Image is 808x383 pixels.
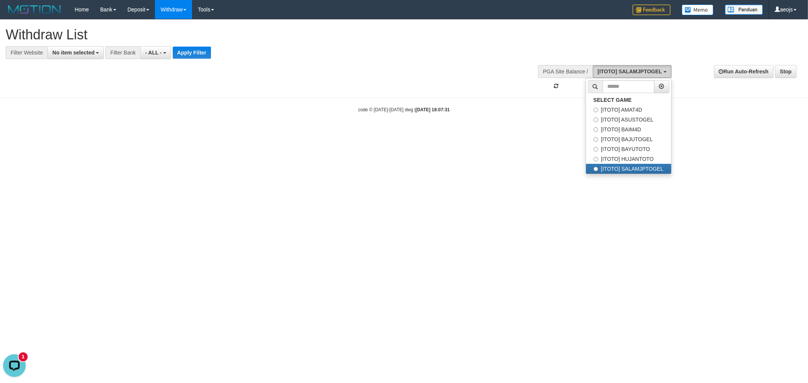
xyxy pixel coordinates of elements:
label: [ITOTO] BAJUTOGEL [586,134,671,144]
b: SELECT GAME [594,97,632,103]
img: Feedback.jpg [633,5,670,15]
img: Button%20Memo.svg [682,5,714,15]
label: [ITOTO] HUJANTOTO [586,154,671,164]
label: [ITOTO] SALAMJPTOGEL [586,164,671,174]
input: [ITOTO] ASUSTOGEL [594,117,599,122]
strong: [DATE] 18:07:31 [416,107,450,112]
span: [ITOTO] SALAMJPTOGEL [598,69,662,75]
input: [ITOTO] BAIM4D [594,127,599,132]
small: code © [DATE]-[DATE] dwg | [358,107,450,112]
button: Apply Filter [173,47,211,59]
input: [ITOTO] BAJUTOGEL [594,137,599,142]
div: Filter Bank [105,46,140,59]
input: [ITOTO] SALAMJPTOGEL [594,167,599,171]
div: PGA Site Balance / [538,65,592,78]
span: No item selected [52,50,94,56]
a: Stop [775,65,797,78]
a: SELECT GAME [586,95,671,105]
input: [ITOTO] AMAT4D [594,107,599,112]
a: Run Auto-Refresh [714,65,774,78]
label: [ITOTO] BAIM4D [586,125,671,134]
label: [ITOTO] BAYUTOTO [586,144,671,154]
label: [ITOTO] AMAT4D [586,105,671,115]
div: new message indicator [19,1,28,10]
div: Filter Website [6,46,47,59]
button: Open LiveChat chat widget [3,3,26,26]
img: panduan.png [725,5,763,15]
label: [ITOTO] ASUSTOGEL [586,115,671,125]
input: [ITOTO] BAYUTOTO [594,147,599,152]
img: MOTION_logo.png [6,4,63,15]
button: No item selected [47,46,104,59]
button: - ALL - [140,46,171,59]
span: - ALL - [145,50,162,56]
input: [ITOTO] HUJANTOTO [594,157,599,162]
button: [ITOTO] SALAMJPTOGEL [593,65,672,78]
h1: Withdraw List [6,27,531,42]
